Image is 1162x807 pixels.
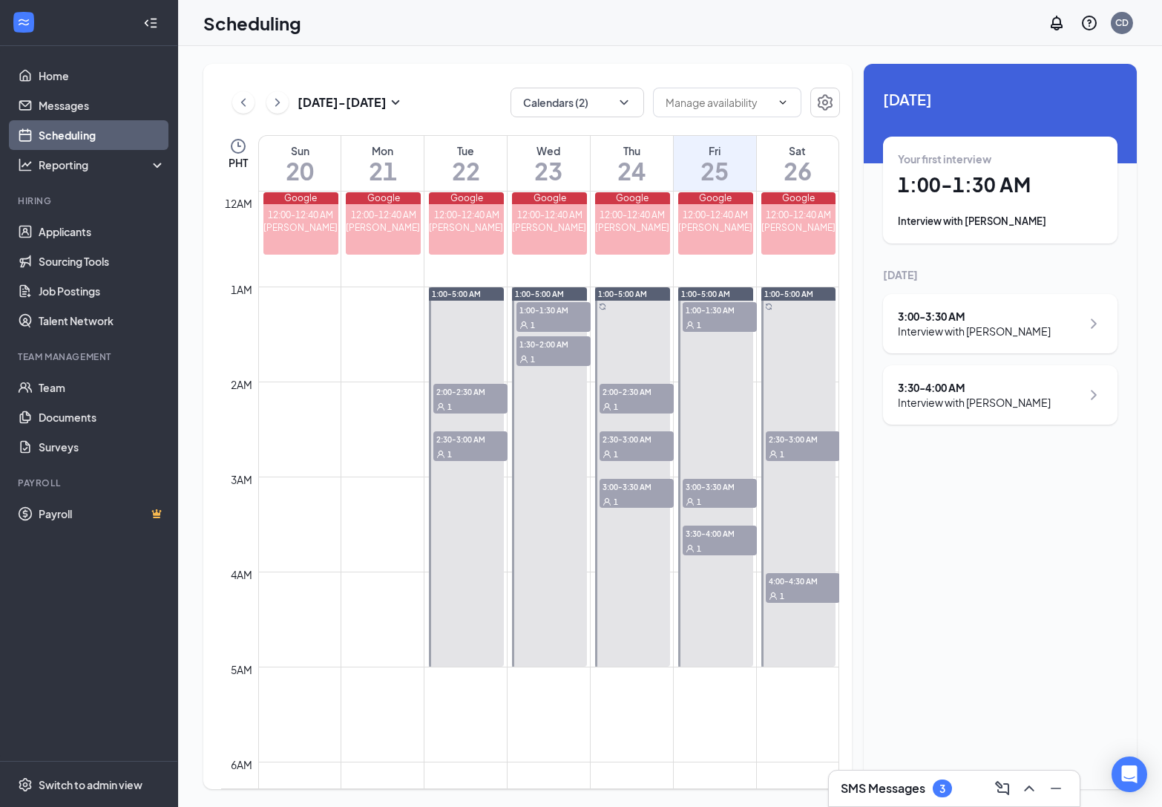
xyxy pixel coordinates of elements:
h1: 22 [424,158,507,183]
span: 1:00-1:30 AM [683,302,757,317]
div: [PERSON_NAME].Homeinstead [429,221,504,234]
button: Minimize [1044,777,1068,800]
div: Interview with [PERSON_NAME] [898,214,1103,229]
div: [PERSON_NAME].Homeinstead [346,221,421,234]
div: Payroll [18,477,163,489]
span: 1 [697,497,701,507]
button: ChevronUp [1017,777,1041,800]
div: Interview with [PERSON_NAME] [898,324,1051,339]
div: 12:00-12:40 AM [678,209,753,221]
div: Mon [341,143,424,158]
h1: 25 [674,158,756,183]
div: Switch to admin view [39,777,142,792]
span: 3:30-4:00 AM [683,526,757,540]
h1: Scheduling [203,10,301,36]
span: 1 [697,320,701,330]
div: Hiring [18,195,163,207]
span: PHT [229,155,248,170]
div: [PERSON_NAME].Homeinstead [512,221,587,234]
div: 12:00-12:40 AM [263,209,338,221]
div: Reporting [39,157,166,172]
div: 12:00-12:40 AM [512,209,587,221]
div: [PERSON_NAME].Homeinstead [263,221,338,234]
div: Open Intercom Messenger [1112,757,1147,792]
span: 2:30-3:00 AM [433,431,508,446]
span: 3:00-3:30 AM [683,479,757,494]
h1: 20 [259,158,341,183]
span: 2:30-3:00 AM [600,431,674,446]
a: Messages [39,91,165,120]
a: Job Postings [39,276,165,306]
svg: SmallChevronDown [387,94,404,111]
a: Applicants [39,217,165,246]
div: Sat [757,143,838,158]
div: Google [678,192,753,204]
div: 5am [228,661,255,678]
svg: Sync [765,303,772,310]
h1: 1:00 - 1:30 AM [898,172,1103,197]
span: 1 [531,354,535,365]
button: Settings [810,88,840,117]
div: 1am [228,281,255,298]
svg: ChevronUp [1020,780,1038,797]
svg: ComposeMessage [994,780,1011,797]
svg: User [686,544,695,553]
div: 12am [222,195,255,212]
a: Home [39,61,165,91]
button: ComposeMessage [991,777,1014,800]
svg: ChevronDown [777,97,789,108]
a: Surveys [39,432,165,462]
div: Google [761,192,836,204]
div: 12:00-12:40 AM [595,209,670,221]
span: 1:00-5:00 AM [598,289,647,299]
div: 6am [228,757,255,773]
div: Interview with [PERSON_NAME] [898,395,1051,410]
svg: User [436,450,445,459]
svg: ChevronRight [1085,386,1103,404]
span: 1 [780,449,784,460]
span: 2:00-2:30 AM [433,384,508,399]
div: Wed [508,143,590,158]
div: Google [346,192,421,204]
div: Google [263,192,338,204]
div: [PERSON_NAME].Homeinstead [678,221,753,234]
button: ChevronLeft [232,91,255,114]
a: July 23, 2025 [508,136,590,191]
div: Your first interview [898,151,1103,166]
div: Tue [424,143,507,158]
svg: User [686,321,695,330]
svg: User [603,402,611,411]
div: 12:00-12:40 AM [346,209,421,221]
div: 3:30 - 4:00 AM [898,380,1051,395]
a: July 22, 2025 [424,136,507,191]
h1: 23 [508,158,590,183]
div: Thu [591,143,673,158]
span: 1 [447,402,452,412]
svg: Clock [229,137,247,155]
svg: ChevronLeft [236,94,251,111]
h1: 24 [591,158,673,183]
input: Manage availability [666,94,771,111]
svg: User [519,355,528,364]
div: 4am [228,566,255,583]
span: 2:30-3:00 AM [766,431,840,446]
svg: WorkstreamLogo [16,15,31,30]
div: 3am [228,471,255,488]
div: Team Management [18,350,163,363]
a: PayrollCrown [39,499,165,529]
span: 1:00-5:00 AM [432,289,481,299]
span: 1 [697,543,701,554]
button: ChevronRight [266,91,289,114]
div: [PERSON_NAME].Homeinstead [761,221,836,234]
h1: 26 [757,158,838,183]
div: CD [1115,16,1129,29]
svg: Sync [599,303,606,310]
div: 12:00-12:40 AM [761,209,836,221]
div: 3:00 - 3:30 AM [898,309,1051,324]
svg: ChevronRight [1085,315,1103,333]
h1: 21 [341,158,424,183]
svg: Settings [18,777,33,792]
svg: User [603,497,611,506]
span: 3:00-3:30 AM [600,479,674,494]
